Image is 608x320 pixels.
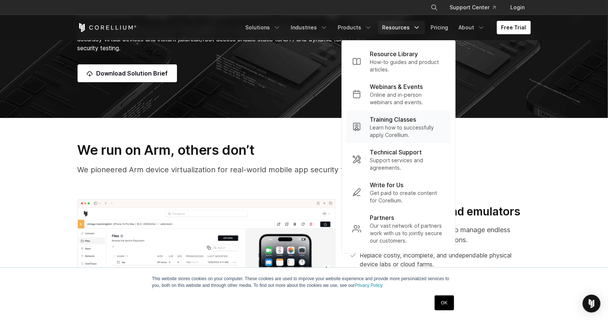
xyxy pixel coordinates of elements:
a: About [454,21,489,34]
div: Open Intercom Messenger [583,295,601,313]
a: Technical Support Support services and agreements. [346,143,451,176]
span: Download Solution Brief [97,69,168,78]
a: Login [505,1,531,14]
p: We pioneered Arm device virtualization for real-world mobile app security testing. [78,164,531,175]
a: Products [334,21,377,34]
a: Free Trial [497,21,531,34]
a: Training Classes Learn how to successfully apply Corellium. [346,111,451,143]
p: How-to guides and product articles. [370,58,445,73]
a: Pricing [426,21,453,34]
div: Navigation Menu [422,1,531,14]
p: Partners [370,213,394,222]
p: Resource Library [370,49,418,58]
p: Technical Support [370,148,422,157]
a: Resource Library How-to guides and product articles. [346,45,451,78]
a: Partners Our vast network of partners work with us to jointly secure our customers. [346,209,451,249]
a: OK [435,295,454,310]
p: Support services and agreements. [370,157,445,172]
a: Solutions [241,21,285,34]
a: Download Solution Brief [78,64,177,82]
h3: We run on Arm, others don’t [78,142,531,158]
a: Privacy Policy. [355,283,384,288]
a: Corellium Home [78,23,137,32]
p: Our vast network of partners work with us to jointly secure our customers. [370,222,445,244]
p: Replace costly, incomplete, and undependable physical device labs or cloud farms. [360,251,530,269]
p: Online and in-person webinars and events. [370,91,445,106]
p: Webinars & Events [370,82,423,91]
p: This website stores cookies on your computer. These cookies are used to improve your website expe... [152,275,456,289]
a: Webinars & Events Online and in-person webinars and events. [346,78,451,111]
p: Write for Us [370,180,404,189]
p: Get paid to create content for Corellium. [370,189,445,204]
div: Navigation Menu [241,21,531,34]
a: Write for Us Get paid to create content for Corellium. [346,176,451,209]
p: Training Classes [370,115,416,124]
p: Learn how to successfully apply Corellium. [370,124,445,139]
a: Industries [287,21,332,34]
a: Resources [378,21,425,34]
button: Search [428,1,441,14]
a: Support Center [444,1,502,14]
